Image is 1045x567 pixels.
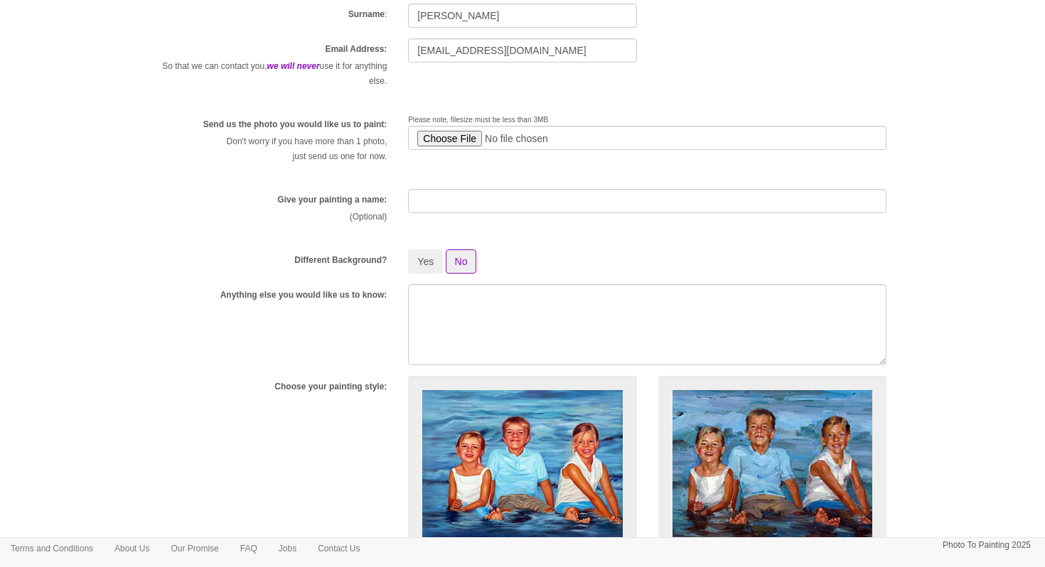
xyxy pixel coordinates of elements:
a: FAQ [230,538,268,559]
p: Photo To Painting 2025 [943,538,1031,553]
label: Choose your painting style: [274,381,387,393]
label: Anything else you would like us to know: [220,289,387,301]
p: So that we can contact you, use it for anything else. [159,59,387,89]
a: About Us [104,538,160,559]
a: Our Promise [160,538,229,559]
button: No [446,249,477,274]
span: Please note, filesize must be less than 3MB [408,116,548,124]
p: Don't worry if you have more than 1 photo, just send us one for now. [159,134,387,164]
img: Impressionist [672,390,872,539]
img: Realism [422,390,622,539]
a: Jobs [268,538,307,559]
label: Email Address: [325,43,387,55]
div: : [148,4,397,24]
label: Give your painting a name: [277,194,387,206]
em: we will never [267,61,320,71]
label: Surname [348,9,385,21]
a: Contact Us [307,538,370,559]
p: (Optional) [159,210,387,225]
button: Yes [408,249,443,274]
label: Send us the photo you would like us to paint: [203,119,387,131]
label: Different Background? [294,254,387,266]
